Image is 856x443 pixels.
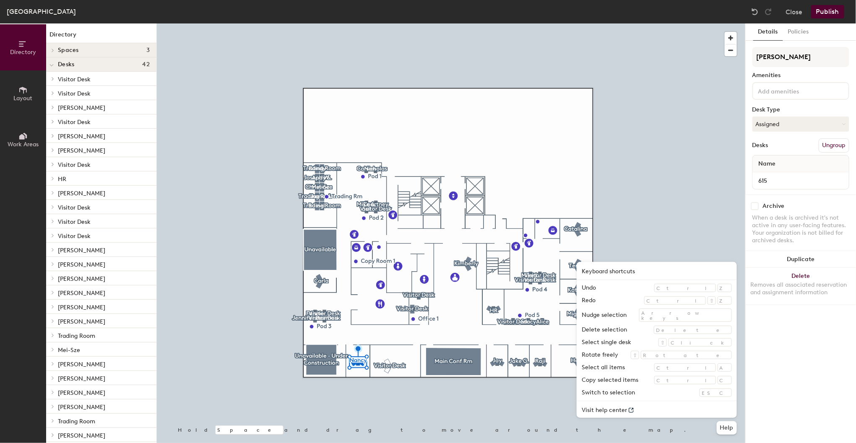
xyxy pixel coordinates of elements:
[658,338,667,347] div: ⇧
[58,404,105,411] span: [PERSON_NAME]
[58,61,74,68] span: Desks
[58,76,91,83] span: Visitor Desk
[582,388,635,397] div: Switch to selection
[582,338,631,347] div: Select single desk
[708,296,716,305] div: ⇧
[58,47,79,54] span: Spaces
[58,218,91,225] span: Visitor Desk
[58,133,105,140] span: [PERSON_NAME]
[7,6,76,17] div: [GEOGRAPHIC_DATA]
[58,104,105,111] span: [PERSON_NAME]
[746,268,856,305] button: DeleteRemoves all associated reservation and assignment information
[639,308,732,322] div: Arrow keys
[577,401,737,418] a: Visit help center
[700,389,732,397] div: ESC
[819,138,849,153] button: Ungroup
[755,156,780,171] span: Name
[654,326,732,334] div: Delete
[631,351,639,359] div: ⇧
[654,376,716,384] div: Ctrl
[753,23,783,41] button: Details
[644,296,706,305] div: Ctrl
[718,284,732,292] div: Z
[58,119,91,126] span: Visitor Desk
[718,363,732,372] div: A
[582,283,596,293] div: Undo
[58,304,105,311] span: [PERSON_NAME]
[746,251,856,268] button: Duplicate
[811,5,844,18] button: Publish
[752,142,768,149] div: Desks
[582,376,638,385] div: Copy selected items
[58,90,91,97] span: Visitor Desk
[58,361,105,368] span: [PERSON_NAME]
[654,284,716,292] div: Ctrl
[717,421,737,435] button: Help
[763,203,785,210] div: Archive
[58,375,105,382] span: [PERSON_NAME]
[58,233,91,240] span: Visitor Desk
[582,296,596,305] div: Redo
[752,106,849,113] div: Desk Type
[58,332,95,339] span: Trading Room
[58,261,105,268] span: [PERSON_NAME]
[751,281,851,296] div: Removes all associated reservation and assignment information
[582,311,627,320] div: Nudge selection
[58,290,105,297] span: [PERSON_NAME]
[58,161,91,168] span: Visitor Desk
[582,363,625,372] div: Select all items
[58,176,66,183] span: HR
[46,30,156,43] h1: Directory
[58,432,105,439] span: [PERSON_NAME]
[58,418,95,425] span: Trading Room
[8,141,39,148] span: Work Areas
[755,175,847,187] input: Unnamed desk
[582,325,627,334] div: Delete selection
[146,47,150,54] span: 3
[751,8,759,16] img: Undo
[764,8,773,16] img: Redo
[58,275,105,282] span: [PERSON_NAME]
[669,338,732,347] div: Click
[752,72,849,79] div: Amenities
[752,214,849,244] div: When a desk is archived it's not active in any user-facing features. Your organization is not bil...
[582,350,618,360] div: Rotate freely
[783,23,814,41] button: Policies
[718,376,732,384] div: C
[58,318,105,325] span: [PERSON_NAME]
[757,85,832,96] input: Add amenities
[58,247,105,254] span: [PERSON_NAME]
[10,49,36,56] span: Directory
[786,5,803,18] button: Close
[582,267,635,276] h2: Keyboard shortcuts
[14,95,33,102] span: Layout
[718,296,732,305] div: Z
[752,117,849,132] button: Assigned
[58,204,91,211] span: Visitor Desk
[142,61,150,68] span: 42
[641,351,732,359] div: Rotate
[654,363,716,372] div: Ctrl
[58,389,105,396] span: [PERSON_NAME]
[58,147,105,154] span: [PERSON_NAME]
[58,347,80,354] span: Mei-Sze
[58,190,105,197] span: [PERSON_NAME]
